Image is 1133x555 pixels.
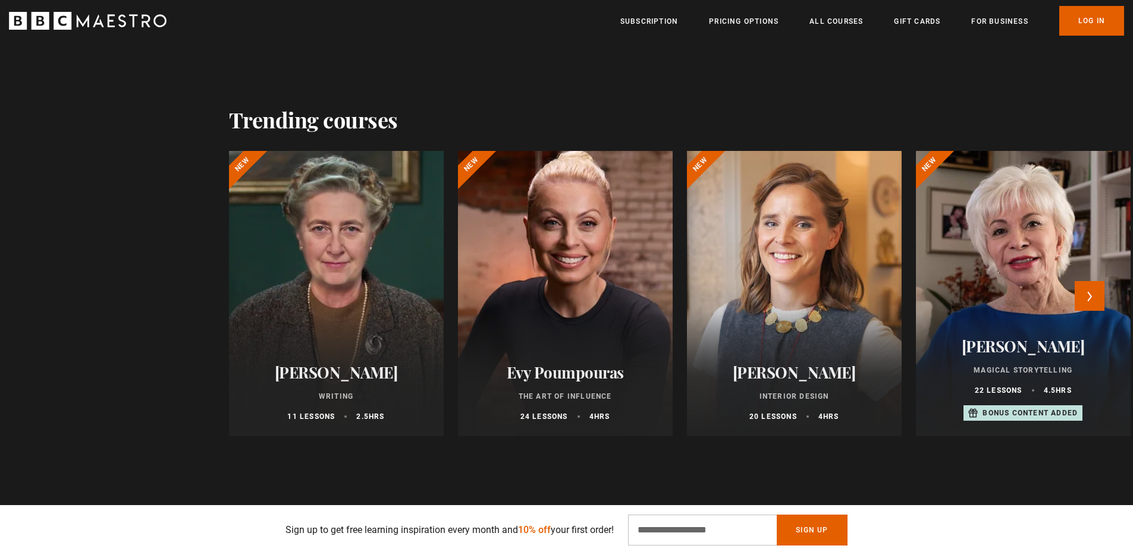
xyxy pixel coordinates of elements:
[709,15,779,27] a: Pricing Options
[458,151,673,436] a: Evy Poumpouras The Art of Influence 24 lessons 4hrs New
[518,524,551,535] span: 10% off
[243,391,429,402] p: Writing
[9,12,167,30] svg: BBC Maestro
[285,523,614,537] p: Sign up to get free learning inspiration every month and your first order!
[594,412,610,421] abbr: hrs
[971,15,1028,27] a: For business
[701,391,887,402] p: Interior Design
[916,151,1131,436] a: [PERSON_NAME] Magical Storytelling 22 lessons 4.5hrs Bonus content added New
[823,412,839,421] abbr: hrs
[520,411,568,422] p: 24 lessons
[1056,386,1072,395] abbr: hrs
[701,363,887,381] h2: [PERSON_NAME]
[975,385,1022,396] p: 22 lessons
[472,391,658,402] p: The Art of Influence
[589,411,610,422] p: 4
[472,363,658,381] h2: Evy Poumpouras
[620,6,1124,36] nav: Primary
[243,363,429,381] h2: [PERSON_NAME]
[229,151,444,436] a: [PERSON_NAME] Writing 11 lessons 2.5hrs New
[620,15,678,27] a: Subscription
[749,411,797,422] p: 20 lessons
[930,365,1116,376] p: Magical Storytelling
[983,408,1078,418] p: Bonus content added
[1044,385,1072,396] p: 4.5
[809,15,863,27] a: All Courses
[777,515,847,545] button: Sign Up
[818,411,839,422] p: 4
[1059,6,1124,36] a: Log In
[287,411,335,422] p: 11 lessons
[687,151,902,436] a: [PERSON_NAME] Interior Design 20 lessons 4hrs New
[369,412,385,421] abbr: hrs
[894,15,940,27] a: Gift Cards
[930,337,1116,355] h2: [PERSON_NAME]
[356,411,384,422] p: 2.5
[229,107,398,132] h2: Trending courses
